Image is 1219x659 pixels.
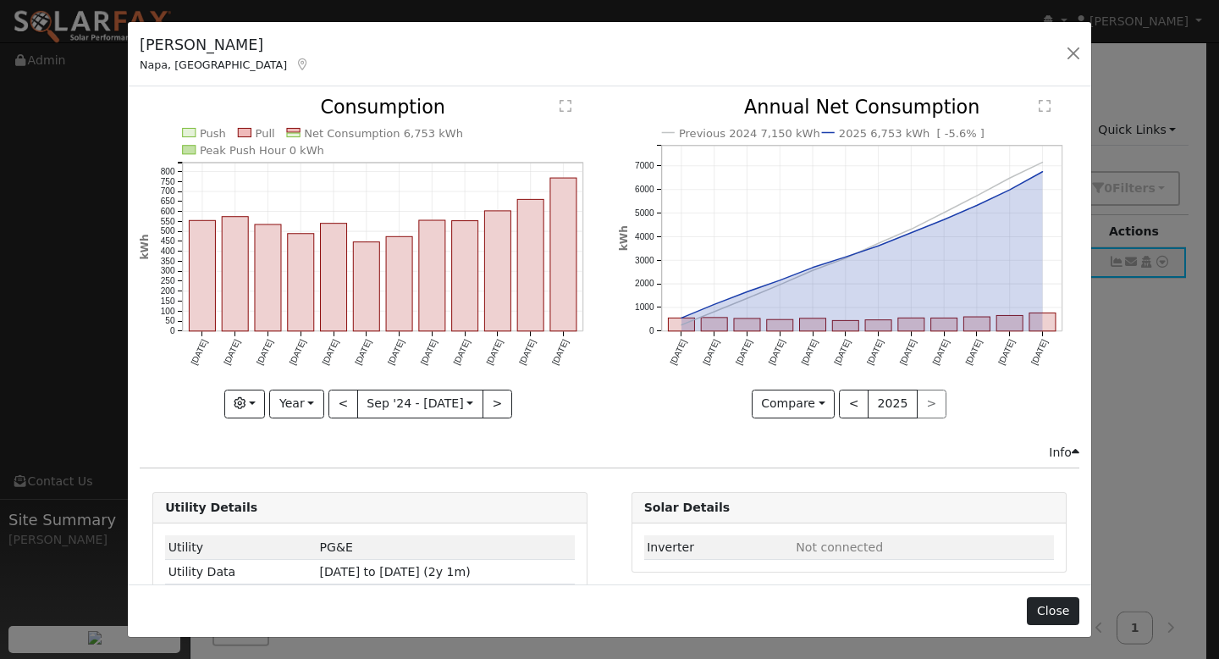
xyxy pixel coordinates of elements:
[776,277,783,284] circle: onclick=""
[668,338,688,367] text: [DATE]
[190,338,210,367] text: [DATE]
[140,34,311,56] h5: [PERSON_NAME]
[161,207,175,216] text: 600
[485,338,505,367] text: [DATE]
[139,235,151,260] text: kWh
[644,501,730,514] strong: Solar Details
[386,338,406,367] text: [DATE]
[518,338,538,367] text: [DATE]
[321,224,347,331] rect: onclick=""
[269,390,323,418] button: Year
[898,338,918,367] text: [DATE]
[907,226,914,233] circle: onclick=""
[357,390,483,418] button: Sep '24 - [DATE]
[161,307,175,316] text: 100
[752,390,836,418] button: Compare
[974,193,980,200] circle: onclick=""
[1039,100,1051,114] text: 
[734,338,754,367] text: [DATE]
[743,289,750,296] circle: onclick=""
[832,321,858,331] rect: onclick=""
[710,308,717,315] circle: onclick=""
[974,202,980,209] circle: onclick=""
[839,390,869,418] button: <
[865,320,891,331] rect: onclick=""
[161,267,175,276] text: 300
[256,127,275,140] text: Pull
[165,560,317,584] td: Utility Data
[865,338,885,367] text: [DATE]
[1029,313,1056,331] rect: onclick=""
[560,100,572,114] text: 
[190,221,216,332] rect: onclick=""
[161,287,175,296] text: 200
[635,303,654,313] text: 1000
[140,58,287,71] span: Napa, [GEOGRAPHIC_DATA]
[222,217,248,331] rect: onclick=""
[161,246,175,256] text: 400
[832,338,852,367] text: [DATE]
[635,208,654,218] text: 5000
[165,501,257,514] strong: Utility Details
[550,338,571,367] text: [DATE]
[321,97,446,119] text: Consumption
[940,217,947,224] circle: onclick=""
[618,226,630,252] text: kWh
[518,200,544,332] rect: onclick=""
[161,167,175,176] text: 800
[744,97,980,119] text: Annual Net Consumption
[161,277,175,286] text: 250
[295,58,311,71] a: Map
[161,217,175,226] text: 550
[635,232,654,241] text: 4000
[161,227,175,236] text: 500
[419,338,439,367] text: [DATE]
[635,256,654,265] text: 3000
[222,338,242,367] text: [DATE]
[648,327,654,336] text: 0
[321,338,341,367] text: [DATE]
[809,264,816,271] circle: onclick=""
[452,221,478,331] rect: onclick=""
[898,318,924,331] rect: onclick=""
[635,185,654,194] text: 6000
[734,318,760,331] rect: onclick=""
[868,390,918,418] button: 2025
[710,302,717,308] circle: onclick=""
[165,535,317,560] td: Utility
[161,197,175,207] text: 650
[799,318,825,331] rect: onclick=""
[161,177,175,186] text: 750
[635,280,654,289] text: 2000
[165,317,175,326] text: 50
[743,296,750,302] circle: onclick=""
[931,338,951,367] text: [DATE]
[635,161,654,170] text: 7000
[304,127,463,140] text: Net Consumption 6,753 kWh
[841,254,848,261] circle: onclick=""
[668,318,694,331] rect: onclick=""
[1029,338,1050,367] text: [DATE]
[200,144,324,157] text: Peak Push Hour 0 kWh
[288,338,308,367] text: [DATE]
[354,338,374,367] text: [DATE]
[644,535,793,560] td: Inverter
[677,315,684,322] circle: onclick=""
[161,257,175,266] text: 350
[701,318,727,331] rect: onclick=""
[996,316,1023,331] rect: onclick=""
[161,296,175,306] text: 150
[799,338,819,367] text: [DATE]
[161,237,175,246] text: 450
[320,540,353,554] span: ID: 17288590, authorized: 09/16/25
[907,230,914,236] circle: onclick=""
[874,241,881,247] circle: onclick=""
[767,338,787,367] text: [DATE]
[766,320,792,332] rect: onclick=""
[841,255,848,262] circle: onclick=""
[1049,444,1079,462] div: Info
[419,220,445,331] rect: onclick=""
[1039,169,1045,175] circle: onclick=""
[1039,159,1045,166] circle: onclick=""
[255,224,281,331] rect: onclick=""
